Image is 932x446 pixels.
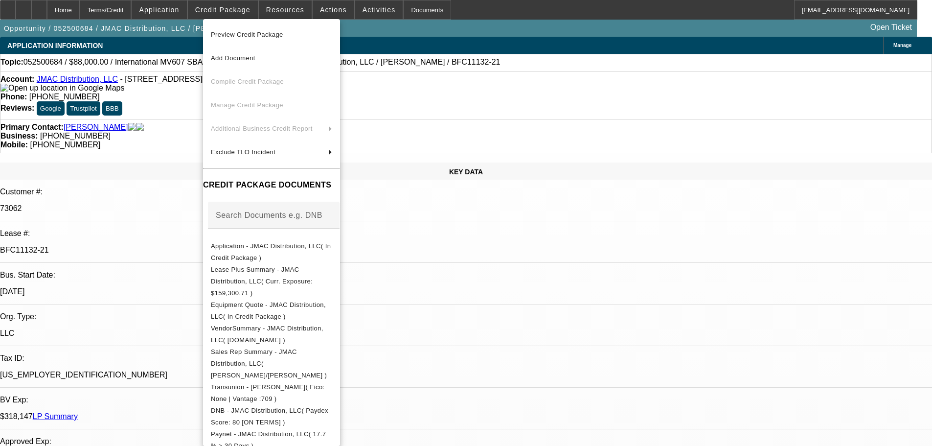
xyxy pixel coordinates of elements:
span: Application - JMAC Distribution, LLC( In Credit Package ) [211,242,331,261]
span: DNB - JMAC Distribution, LLC( Paydex Score: 80 [ON TERMS] ) [211,407,328,426]
span: Lease Plus Summary - JMAC Distribution, LLC( Curr. Exposure: $159,300.71 ) [211,266,313,297]
button: VendorSummary - JMAC Distribution, LLC( Equip-Used.com ) [203,323,340,346]
button: Equipment Quote - JMAC Distribution, LLC( In Credit Package ) [203,299,340,323]
span: Sales Rep Summary - JMAC Distribution, LLC( [PERSON_NAME]/[PERSON_NAME] ) [211,348,327,379]
span: Equipment Quote - JMAC Distribution, LLC( In Credit Package ) [211,301,326,320]
span: Transunion - [PERSON_NAME]( Fico: None | Vantage :709 ) [211,383,325,402]
span: Exclude TLO Incident [211,148,275,156]
button: Transunion - Moran, Michael( Fico: None | Vantage :709 ) [203,381,340,405]
span: Preview Credit Package [211,31,283,38]
mat-label: Search Documents e.g. DNB [216,211,322,219]
span: VendorSummary - JMAC Distribution, LLC( [DOMAIN_NAME] ) [211,325,323,344]
button: Application - JMAC Distribution, LLC( In Credit Package ) [203,240,340,264]
button: Sales Rep Summary - JMAC Distribution, LLC( Lionello, Nick/Greene, Derek ) [203,346,340,381]
button: DNB - JMAC Distribution, LLC( Paydex Score: 80 [ON TERMS] ) [203,405,340,428]
button: Lease Plus Summary - JMAC Distribution, LLC( Curr. Exposure: $159,300.71 ) [203,264,340,299]
span: Add Document [211,54,255,62]
h4: CREDIT PACKAGE DOCUMENTS [203,179,340,191]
